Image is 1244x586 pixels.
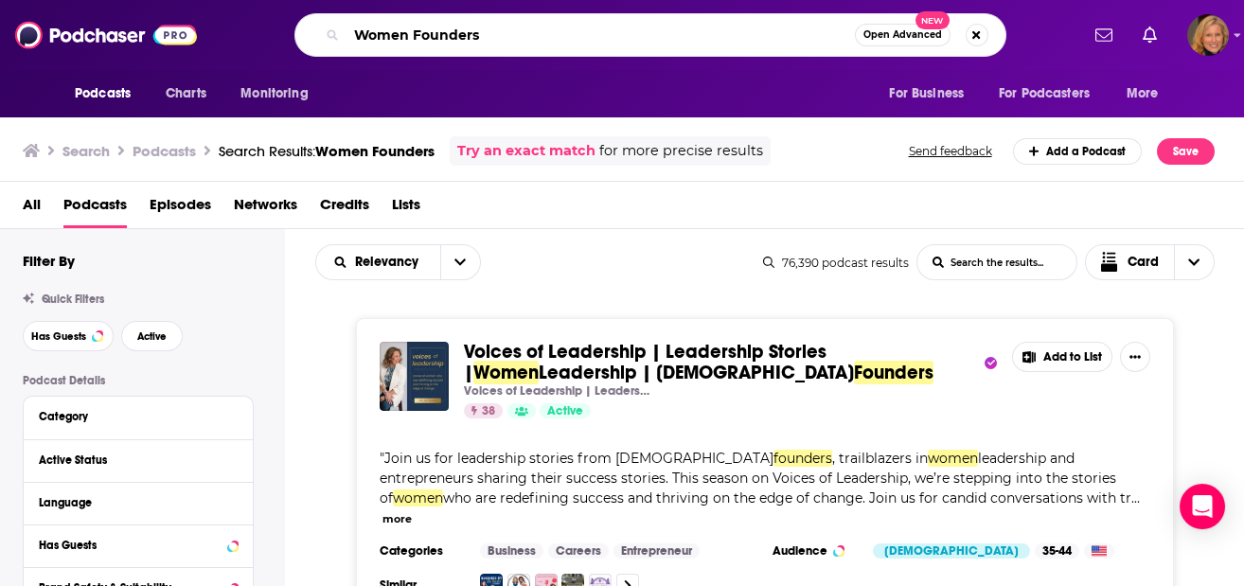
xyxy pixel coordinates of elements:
[1085,244,1216,280] button: Choose View
[599,140,763,162] span: for more precise results
[832,450,928,467] span: , trailblazers in
[219,142,435,160] div: Search Results:
[1157,138,1215,165] button: Save
[480,543,543,559] a: Business
[473,361,539,384] span: Women
[294,13,1006,57] div: Search podcasts, credits, & more...
[153,76,218,112] a: Charts
[1187,14,1229,56] span: Logged in as LauraHVM
[773,543,858,559] h3: Audience
[166,80,206,107] span: Charts
[380,450,1116,506] span: leadership and entrepreneurs sharing their success stories. This season on Voices of Leadership, ...
[903,143,998,159] button: Send feedback
[547,402,583,421] span: Active
[457,140,595,162] a: Try an exact match
[39,496,225,509] div: Language
[133,142,196,160] h3: Podcasts
[219,142,435,160] a: Search Results:Women Founders
[464,340,826,384] span: Voices of Leadership | Leadership Stories |
[39,404,238,428] button: Category
[382,511,412,527] button: more
[42,293,104,306] span: Quick Filters
[234,189,297,228] a: Networks
[1088,19,1120,51] a: Show notifications dropdown
[464,383,653,399] p: Voices of Leadership | Leadership Stories | Women Leadership | [DEMOGRAPHIC_DATA] Founders by [PE...
[150,189,211,228] a: Episodes
[384,450,773,467] span: Join us for leadership stories from [DEMOGRAPHIC_DATA]
[62,76,155,112] button: open menu
[482,402,495,421] span: 38
[23,252,75,270] h2: Filter By
[1180,484,1225,529] div: Open Intercom Messenger
[464,342,980,383] a: Voices of Leadership | Leadership Stories |WomenLeadership | [DEMOGRAPHIC_DATA]Founders
[393,489,443,506] span: women
[380,543,465,559] h3: Categories
[915,11,950,29] span: New
[316,256,440,269] button: open menu
[392,189,420,228] a: Lists
[315,244,481,280] h2: Choose List sort
[928,450,978,467] span: women
[121,321,183,351] button: Active
[31,331,86,342] span: Has Guests
[39,533,238,557] button: Has Guests
[1187,14,1229,56] button: Show profile menu
[1135,19,1164,51] a: Show notifications dropdown
[240,80,308,107] span: Monitoring
[539,361,854,384] span: Leadership | [DEMOGRAPHIC_DATA]
[763,256,909,270] div: 76,390 podcast results
[39,490,238,514] button: Language
[443,489,1131,506] span: who are redefining success and thriving on the edge of change. Join us for candid conversations w...
[1120,342,1150,372] button: Show More Button
[347,20,855,50] input: Search podcasts, credits, & more...
[986,76,1117,112] button: open menu
[15,17,197,53] img: Podchaser - Follow, Share and Rate Podcasts
[39,448,238,471] button: Active Status
[540,403,591,418] a: Active
[1113,76,1182,112] button: open menu
[39,539,222,552] div: Has Guests
[889,80,964,107] span: For Business
[23,374,254,387] p: Podcast Details
[62,142,110,160] h3: Search
[1013,138,1143,165] a: Add a Podcast
[355,256,425,269] span: Relevancy
[440,245,480,279] button: open menu
[23,189,41,228] a: All
[999,80,1090,107] span: For Podcasters
[876,76,987,112] button: open menu
[137,331,167,342] span: Active
[1131,489,1140,506] span: ...
[23,321,114,351] button: Has Guests
[380,342,449,411] img: Voices of Leadership | Leadership Stories | Women Leadership | Female Founders
[854,361,933,384] span: Founders
[873,543,1030,559] div: [DEMOGRAPHIC_DATA]
[773,450,832,467] span: founders
[1128,256,1159,269] span: Card
[39,453,225,467] div: Active Status
[1127,80,1159,107] span: More
[320,189,369,228] a: Credits
[464,403,503,418] a: 38
[1012,342,1112,372] button: Add to List
[863,30,942,40] span: Open Advanced
[227,76,332,112] button: open menu
[75,80,131,107] span: Podcasts
[315,142,435,160] span: Women Founders
[63,189,127,228] a: Podcasts
[855,24,951,46] button: Open AdvancedNew
[380,450,1131,506] span: "
[613,543,700,559] a: Entrepreneur
[548,543,609,559] a: Careers
[39,410,225,423] div: Category
[1035,543,1079,559] div: 35-44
